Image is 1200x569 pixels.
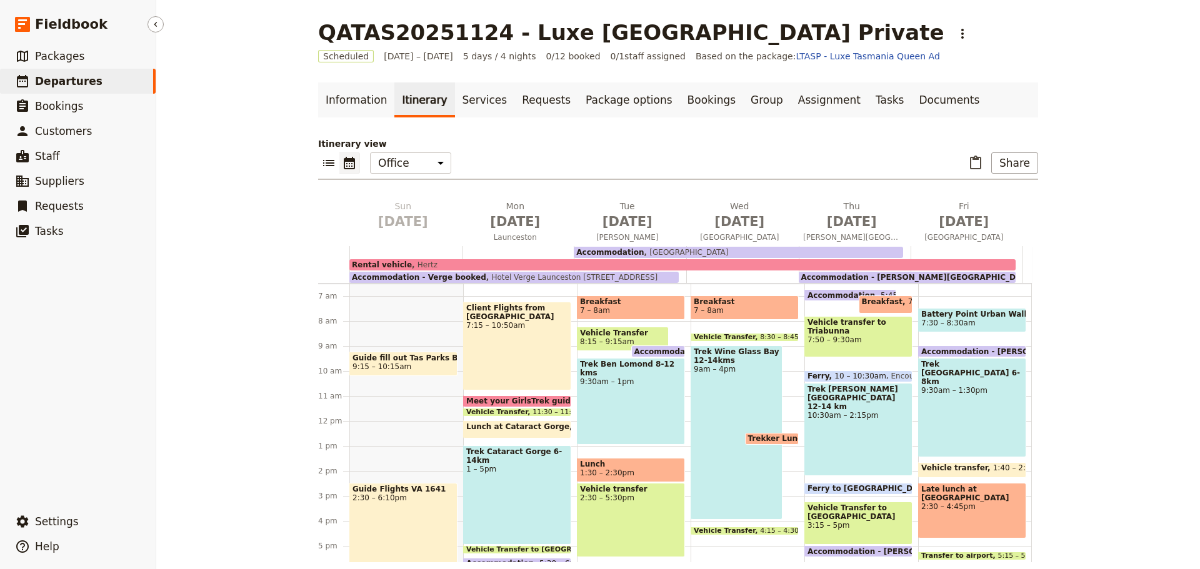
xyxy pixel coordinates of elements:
div: Accommodation - [PERSON_NAME][GEOGRAPHIC_DATA] [799,272,1016,283]
span: Encounter [PERSON_NAME][GEOGRAPHIC_DATA] [886,372,1073,380]
button: Actions [952,23,973,44]
h2: Thu [803,200,901,231]
div: 10 am [318,366,349,376]
span: 10 – 10:30am [834,372,886,380]
span: Accommodation [576,248,644,257]
span: 9:15 – 10:15am [352,362,411,371]
span: Breakfast [862,297,908,306]
span: Fieldbook [35,15,107,34]
span: Launceston [462,232,569,242]
button: Fri [DATE][GEOGRAPHIC_DATA] [911,200,1023,246]
h2: Sun [354,200,452,231]
span: [DATE] [467,212,564,231]
span: Client Flights from [GEOGRAPHIC_DATA] [466,304,568,321]
span: Vehicle Transfer [466,408,532,416]
span: Accommodation - [PERSON_NAME][GEOGRAPHIC_DATA] [801,273,1035,282]
div: Vehicle transfer1:40 – 2:20pm [918,462,1026,478]
span: 0 / 1 staff assigned [611,50,686,62]
span: Vehicle transfer [921,463,993,472]
a: Package options [578,82,679,117]
div: Trek Cataract Gorge 6-14km1 – 5pm [463,445,571,545]
span: Breakfast [580,297,682,306]
h2: Fri [916,200,1013,231]
span: [GEOGRAPHIC_DATA] [644,248,729,257]
span: Lunch [580,460,682,468]
span: Tasks [35,225,64,237]
div: Trekker Lunch [745,433,799,445]
div: Accommodation - [PERSON_NAME][GEOGRAPHIC_DATA] [804,545,912,557]
p: Itinerary view [318,137,1038,150]
button: Calendar view [339,152,360,174]
span: Battery Point Urban Walk and Breakfast [921,310,1023,319]
span: Trek Cataract Gorge 6-14km [466,447,568,465]
a: Itinerary [394,82,454,117]
span: [DATE] [803,212,901,231]
span: 0/12 booked [546,50,601,62]
span: 9:30am – 1:30pm [921,386,1023,395]
div: Trek Ben Lomond 8-12 kms9:30am – 1pm [577,358,685,445]
a: Group [743,82,791,117]
div: Transfer to airport5:15 – 5:30pm [918,552,1026,560]
span: 7 – 8am [694,306,724,315]
div: Vehicle transfer to Triabunna7:50 – 9:30am [804,316,912,357]
span: Accommodation - [PERSON_NAME][GEOGRAPHIC_DATA] [807,547,1047,555]
span: Ferry [807,372,834,380]
button: Sun [DATE] [349,200,462,236]
div: 9 am [318,341,349,351]
span: [DATE] [691,212,789,231]
div: Breakfast7 – 8am [577,295,685,320]
span: [GEOGRAPHIC_DATA] [911,232,1018,242]
span: Settings [35,515,79,528]
a: Services [455,82,515,117]
span: Hertz [412,260,437,269]
span: Guide fill out Tas Parks Bus/tour voucher week before and print for vehicle [352,354,454,362]
span: Lunch at Cataract Gorge [466,422,575,431]
span: 7 – 8am [580,306,610,315]
div: Breakfast7 – 7:45am [859,295,913,314]
span: 1:40 – 2:20pm [993,463,1047,477]
div: Meet your GirlsTrek guide [463,395,571,407]
div: Breakfast7 – 8am [691,295,799,320]
span: Rental vehicle [352,260,412,269]
span: 7:30 – 8:30am [921,319,976,327]
span: Help [35,540,59,553]
h2: Mon [467,200,564,231]
div: Guide fill out Tas Parks Bus/tour voucher week before and print for vehicle9:15 – 10:15am [349,352,457,376]
div: Rental vehicleHertz [349,259,1016,270]
span: Meet your GirlsTrek guide [466,397,581,405]
a: Documents [911,82,987,117]
div: Vehicle Transfer8:15 – 9:15am [577,327,669,351]
span: 5:15 – 5:30pm [997,552,1047,560]
h2: Tue [579,200,676,231]
span: [DATE] [579,212,676,231]
div: Lunch1:30 – 2:30pm [577,458,685,482]
div: Battery Point Urban Walk and Breakfast7:30 – 8:30am [918,308,1026,332]
div: Trek [GEOGRAPHIC_DATA] 6-8km9:30am – 1:30pm [918,358,1026,457]
span: Vehicle transfer [580,485,682,493]
span: Customers [35,125,92,137]
span: [GEOGRAPHIC_DATA] [686,232,794,242]
span: Staff [35,150,60,162]
div: Trek [PERSON_NAME][GEOGRAPHIC_DATA] 12-14 km10:30am – 2:15pm [804,383,912,476]
div: Accommodation - [PERSON_NAME][GEOGRAPHIC_DATA] [918,345,1026,357]
span: 10:30am – 2:15pm [807,411,909,420]
button: Share [991,152,1038,174]
div: Accommodation - Verge bookedHotel Verge Launceston [STREET_ADDRESS] [349,272,679,283]
span: Requests [35,200,84,212]
span: 7:50 – 9:30am [807,335,909,344]
div: Accommodation - Verge bookedHotel Verge Launceston [STREET_ADDRESS]Accommodation - [PERSON_NAME][... [349,246,1023,283]
span: 5:30 – 6pm [539,559,582,568]
h1: QATAS20251124 - Luxe [GEOGRAPHIC_DATA] Private [318,20,944,45]
span: 8:30 – 8:45am [760,334,809,341]
span: 1 – 5pm [466,465,568,473]
span: 2:30 – 4:45pm [921,502,1023,511]
button: Hide menu [147,16,164,32]
button: Paste itinerary item [965,152,986,174]
div: 2 pm [318,466,349,476]
h2: Wed [691,200,789,231]
span: 5 days / 4 nights [463,50,536,62]
div: Vehicle transfer2:30 – 5:30pm [577,483,685,557]
button: Thu [DATE][PERSON_NAME][GEOGRAPHIC_DATA] [798,200,911,246]
span: 7:15 – 10:50am [466,321,568,330]
div: 7 am [318,291,349,301]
